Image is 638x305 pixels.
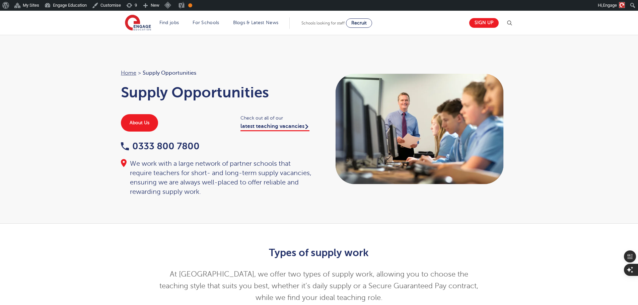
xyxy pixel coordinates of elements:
a: Recruit [346,18,372,28]
img: Engage Education [125,15,151,31]
p: At [GEOGRAPHIC_DATA], we offer two types of supply work, allowing you to choose the teaching styl... [155,269,483,304]
a: For Schools [193,20,219,25]
a: Find jobs [159,20,179,25]
div: OK [188,3,192,7]
span: Recruit [351,20,367,25]
a: About Us [121,114,158,132]
a: latest teaching vacancies [240,123,309,131]
span: Schools looking for staff [301,21,345,25]
span: Engage [603,3,617,8]
span: > [138,70,141,76]
h2: Types of supply work [155,247,483,258]
a: Blogs & Latest News [233,20,279,25]
span: Supply Opportunities [143,69,196,77]
h1: Supply Opportunities [121,84,312,101]
a: Sign up [469,18,499,28]
a: Home [121,70,136,76]
nav: breadcrumb [121,69,312,77]
div: We work with a large network of partner schools that require teachers for short- and long-term su... [121,159,312,197]
span: Check out all of our [240,114,312,122]
a: 0333 800 7800 [121,141,200,151]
